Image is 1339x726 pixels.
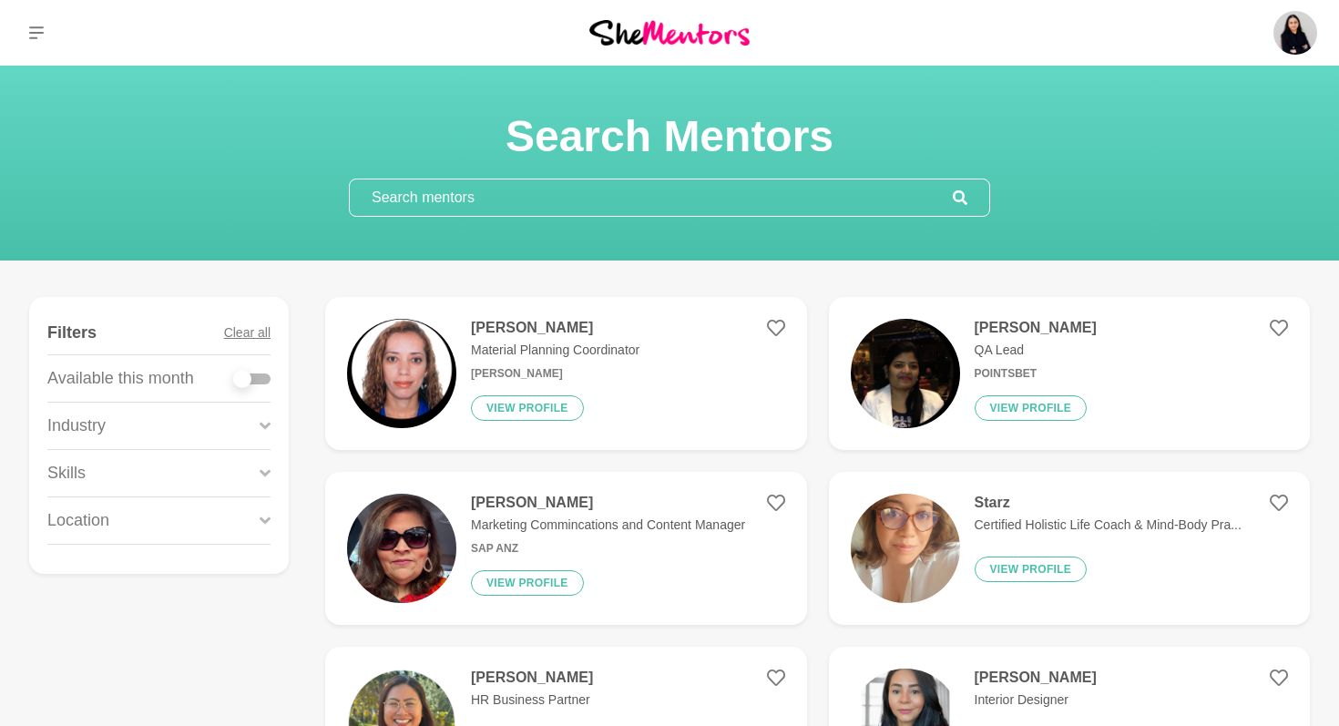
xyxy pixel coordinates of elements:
[975,319,1097,337] h4: [PERSON_NAME]
[589,20,750,45] img: She Mentors Logo
[224,312,271,354] button: Clear all
[851,319,960,428] img: 46141e2bfef17d16c935f9c4a80915b9e6c4570d-512x512.png
[471,341,639,360] p: Material Planning Coordinator
[471,494,745,512] h4: [PERSON_NAME]
[471,690,593,710] p: HR Business Partner
[350,179,953,216] input: Search mentors
[471,319,639,337] h4: [PERSON_NAME]
[471,669,593,687] h4: [PERSON_NAME]
[471,542,745,556] h6: SAP ANZ
[1273,11,1317,55] img: Kanak Kiran
[471,516,745,535] p: Marketing Commincations and Content Manager
[47,508,109,533] p: Location
[347,494,456,603] img: aa23f5878ab499289e4fcd759c0b7f51d43bf30b-1200x1599.jpg
[471,395,584,421] button: View profile
[975,516,1242,535] p: Certified Holistic Life Coach & Mind-Body Pra...
[975,395,1088,421] button: View profile
[975,494,1242,512] h4: Starz
[325,297,807,450] a: [PERSON_NAME]Material Planning Coordinator[PERSON_NAME]View profile
[975,341,1097,360] p: QA Lead
[851,494,960,603] img: ec11b24c0aac152775f8df71426d334388dc0d10-1080x1920.jpg
[975,669,1097,687] h4: [PERSON_NAME]
[47,322,97,343] h4: Filters
[471,570,584,596] button: View profile
[325,472,807,625] a: [PERSON_NAME]Marketing Commincations and Content ManagerSAP ANZView profile
[47,461,86,486] p: Skills
[47,366,194,391] p: Available this month
[471,367,639,381] h6: [PERSON_NAME]
[975,557,1088,582] button: View profile
[349,109,990,164] h1: Search Mentors
[975,367,1097,381] h6: Pointsbet
[347,319,456,428] img: eb61345ad79f4ce0dd571a67faf76c79642511a2-1079x1155.jpg
[829,472,1311,625] a: StarzCertified Holistic Life Coach & Mind-Body Pra...View profile
[975,690,1097,710] p: Interior Designer
[47,414,106,438] p: Industry
[829,297,1311,450] a: [PERSON_NAME]QA LeadPointsbetView profile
